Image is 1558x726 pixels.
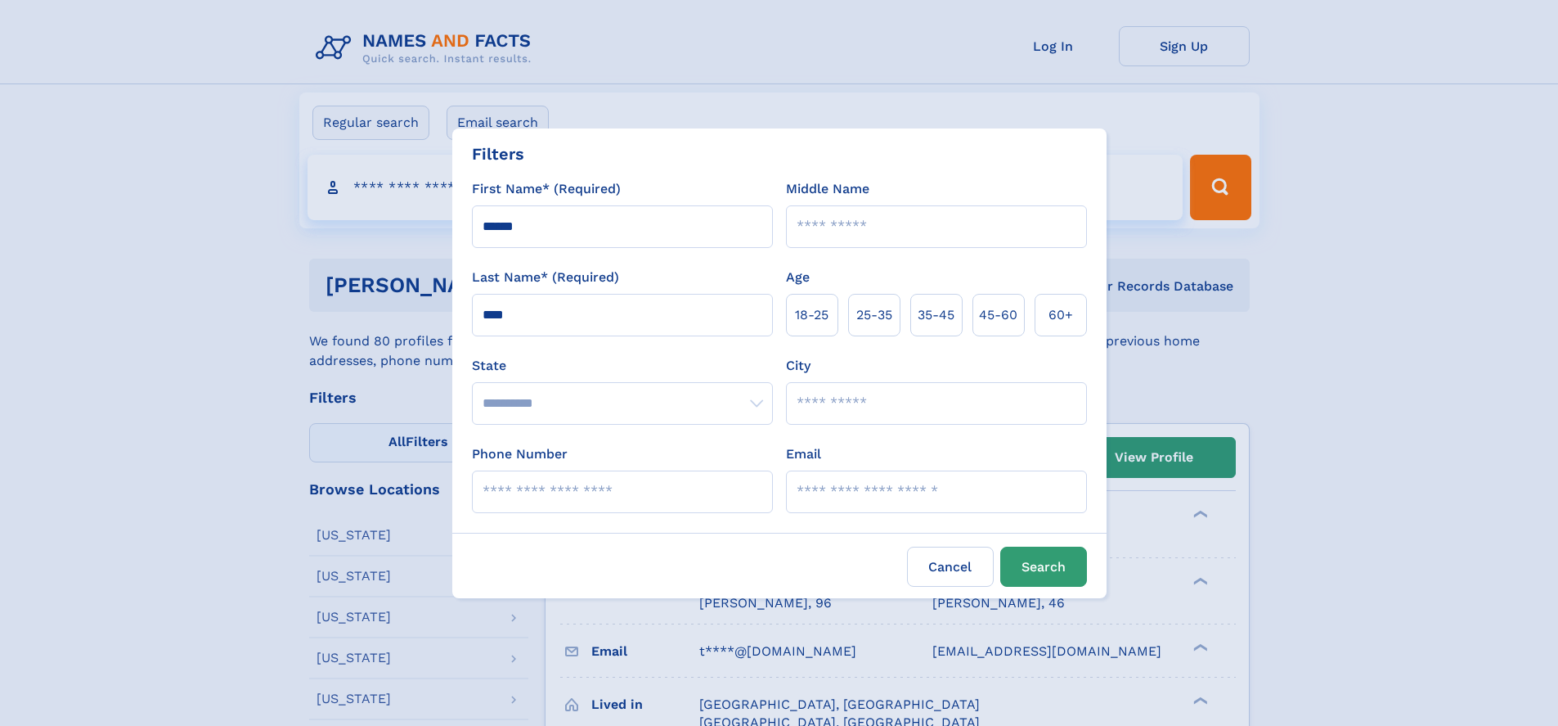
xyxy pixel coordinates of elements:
label: Middle Name [786,179,869,199]
label: State [472,356,773,376]
span: 35‑45 [918,305,954,325]
label: Cancel [907,547,994,587]
div: Filters [472,142,524,166]
label: Age [786,268,810,287]
label: Email [786,444,821,464]
button: Search [1000,547,1087,587]
span: 25‑35 [856,305,892,325]
label: City [786,356,810,376]
span: 18‑25 [795,305,828,325]
span: 60+ [1048,305,1073,325]
label: Phone Number [472,444,568,464]
label: Last Name* (Required) [472,268,619,287]
span: 45‑60 [979,305,1017,325]
label: First Name* (Required) [472,179,621,199]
